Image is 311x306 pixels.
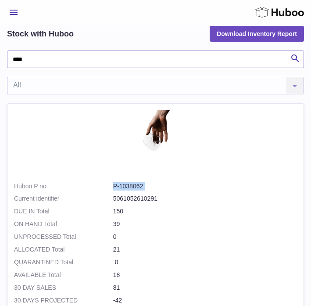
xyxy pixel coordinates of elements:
td: 81 [14,284,297,296]
dd: 5061052610291 [113,194,297,203]
td: 21 [14,245,297,258]
span: 0 [115,259,118,266]
button: Download Inventory Report [210,26,304,42]
td: 0 [14,233,297,245]
dt: Current identifier [14,194,113,203]
dt: Huboo P no [14,182,113,191]
td: 150 [14,207,297,220]
h2: Stock with Huboo [7,29,74,39]
strong: DUE IN Total [14,207,113,216]
strong: AVAILABLE Total [14,271,113,279]
strong: ON HAND Total [14,220,113,228]
td: 39 [14,220,297,233]
dd: P-1038062 [113,182,297,191]
strong: 30 DAYS PROJECTED [14,296,113,305]
img: product image [134,110,178,169]
td: 18 [14,271,297,284]
strong: QUARANTINED Total [14,258,113,266]
strong: UNPROCESSED Total [14,233,113,241]
strong: ALLOCATED Total [14,245,113,254]
strong: 30 DAY SALES [14,284,113,292]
